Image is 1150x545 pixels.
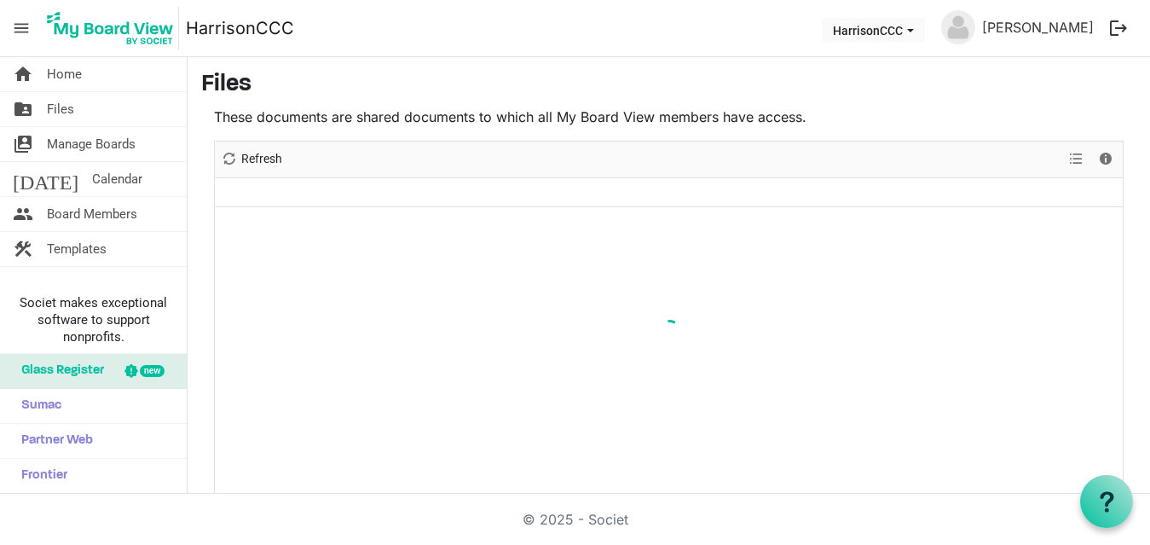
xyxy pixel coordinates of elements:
span: Templates [47,232,107,266]
span: home [13,57,33,91]
span: Sumac [13,389,61,423]
button: HarrisonCCC dropdownbutton [822,18,925,42]
a: [PERSON_NAME] [975,10,1101,44]
span: Manage Boards [47,127,136,161]
h3: Files [201,71,1136,100]
span: Home [47,57,82,91]
p: These documents are shared documents to which all My Board View members have access. [214,107,1124,127]
span: menu [5,12,38,44]
a: My Board View Logo [42,7,186,49]
span: Frontier [13,459,67,493]
span: Calendar [92,162,142,196]
button: logout [1101,10,1136,46]
a: HarrisonCCC [186,11,294,45]
span: Board Members [47,197,137,231]
span: switch_account [13,127,33,161]
span: Files [47,92,74,126]
span: Glass Register [13,354,104,388]
div: new [140,365,165,377]
span: [DATE] [13,162,78,196]
span: Societ makes exceptional software to support nonprofits. [8,294,179,345]
span: folder_shared [13,92,33,126]
span: construction [13,232,33,266]
img: no-profile-picture.svg [941,10,975,44]
a: © 2025 - Societ [523,511,628,528]
span: people [13,197,33,231]
img: My Board View Logo [42,7,179,49]
span: Partner Web [13,424,93,458]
